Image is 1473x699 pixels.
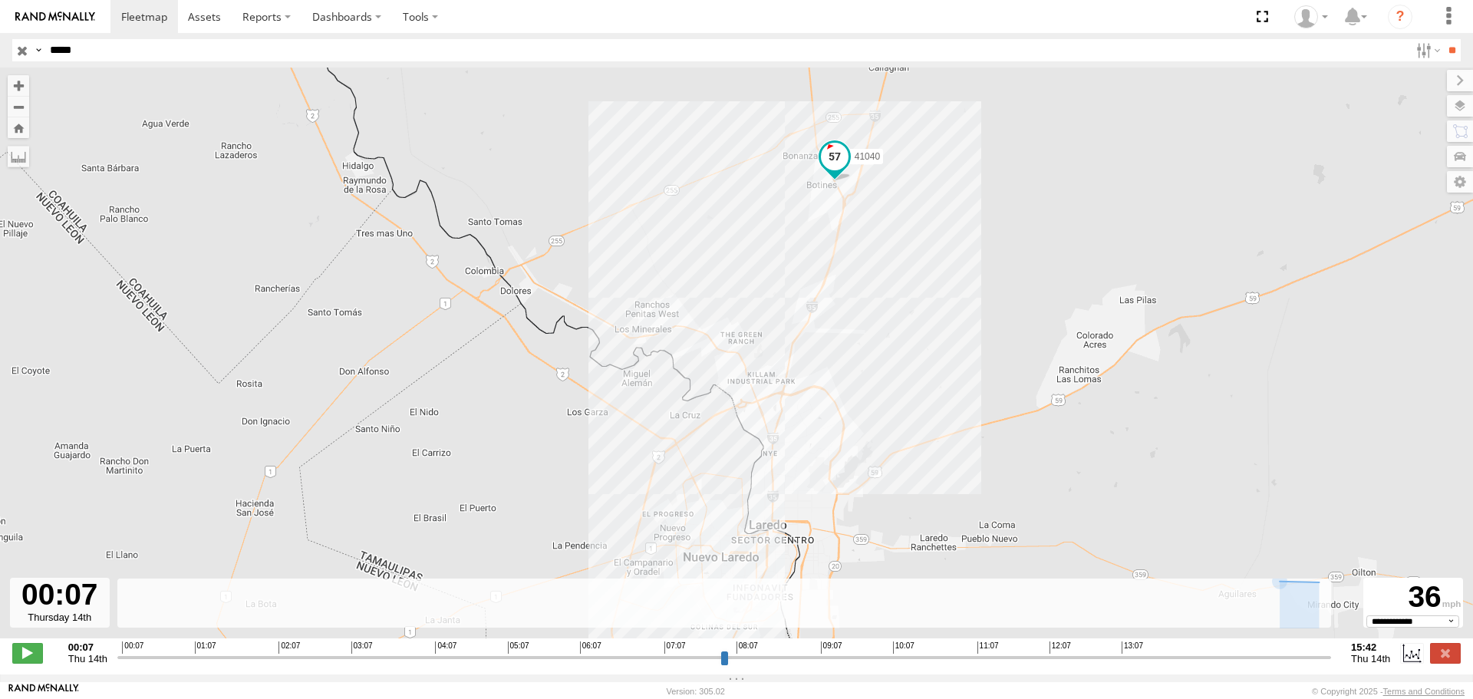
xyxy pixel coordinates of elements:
[8,75,29,96] button: Zoom in
[1430,643,1461,663] label: Close
[1383,687,1465,696] a: Terms and Conditions
[8,684,79,699] a: Visit our Website
[68,641,107,653] strong: 00:07
[32,39,44,61] label: Search Query
[664,641,686,654] span: 07:07
[435,641,456,654] span: 04:07
[1366,580,1461,615] div: 36
[12,643,43,663] label: Play/Stop
[508,641,529,654] span: 05:07
[8,146,29,167] label: Measure
[8,96,29,117] button: Zoom out
[15,12,95,22] img: rand-logo.svg
[1447,171,1473,193] label: Map Settings
[351,641,373,654] span: 03:07
[1351,641,1390,653] strong: 15:42
[195,641,216,654] span: 01:07
[1122,641,1143,654] span: 13:07
[1410,39,1443,61] label: Search Filter Options
[855,151,880,162] span: 41040
[1351,653,1390,664] span: Thu 14th Aug 2025
[667,687,725,696] div: Version: 305.02
[1312,687,1465,696] div: © Copyright 2025 -
[977,641,999,654] span: 11:07
[1289,5,1333,28] div: Caseta Laredo TX
[8,117,29,138] button: Zoom Home
[736,641,758,654] span: 08:07
[580,641,601,654] span: 06:07
[278,641,300,654] span: 02:07
[1050,641,1071,654] span: 12:07
[821,641,842,654] span: 09:07
[122,641,143,654] span: 00:07
[1388,5,1412,29] i: ?
[68,653,107,664] span: Thu 14th Aug 2025
[893,641,914,654] span: 10:07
